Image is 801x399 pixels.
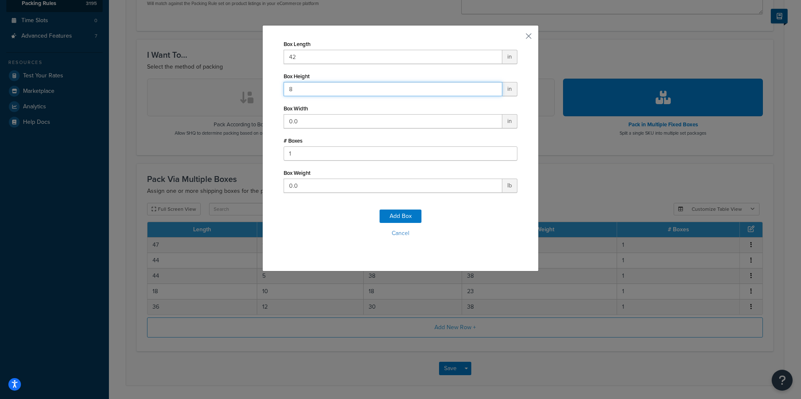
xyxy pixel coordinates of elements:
label: Box Width [284,105,308,112]
button: Cancel [284,227,517,240]
span: in [502,50,517,64]
span: lb [502,179,517,193]
label: Box Length [284,41,310,47]
label: Box Weight [284,170,310,176]
span: in [502,114,517,128]
span: in [502,82,517,96]
label: Box Height [284,73,310,79]
button: Add Box [380,210,421,223]
label: # Boxes [284,138,302,144]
